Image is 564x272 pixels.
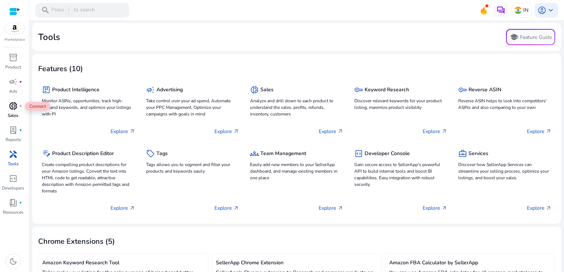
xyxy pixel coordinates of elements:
[527,204,552,212] p: Explore
[9,174,18,183] span: code_blocks
[546,205,552,211] span: arrow_outward
[42,161,135,194] p: Create compelling product descriptions for your Amazon listings. Convert the text into HTML code ...
[4,37,25,43] p: Marketplace
[458,98,552,111] p: Reverse ASIN helps to look into competitors' ASINs and also comparing to your own
[146,161,239,174] p: Tags allows you to segment and filter your products and keywords easily
[458,161,552,181] p: Discover how SellerApp Services can streamline your selling process, optimize your listings, and ...
[41,6,50,15] span: search
[9,126,18,135] span: lab_profile
[146,98,239,117] p: Take control over your ad spend, Automate your PPC Management, Optimize your campaigns with goals...
[9,257,18,266] span: dark_mode
[527,128,552,135] p: Explore
[38,65,83,73] h3: Features (10)
[111,204,135,212] p: Explore
[337,205,343,211] span: arrow_outward
[214,204,239,212] p: Explore
[42,85,51,94] span: package
[6,136,21,143] p: Reports
[9,102,18,110] span: donut_small
[250,161,343,181] p: Easily add new members to your SellerApp dashboard, and manage existing members in one place
[9,53,18,62] span: inventory_2
[8,112,18,119] p: Sales
[250,149,259,158] span: groups
[38,32,60,43] h2: Tools
[319,128,343,135] p: Explore
[9,88,17,95] p: Ads
[42,149,51,158] span: edit_note
[441,205,447,211] span: arrow_outward
[354,98,448,111] p: Discover relevant keywords for your product listing, maximize product visibility
[19,201,22,204] span: fiber_manual_record
[51,6,95,14] p: Press to search
[156,87,183,93] h5: Advertising
[250,85,259,94] span: donut_small
[19,80,22,83] span: fiber_manual_record
[469,151,488,157] h5: Services
[5,64,21,70] p: Product
[146,85,155,94] span: campaign
[66,6,72,14] span: /
[260,151,306,157] h5: Team Management
[510,33,518,41] span: school
[423,204,447,212] p: Explore
[5,23,25,34] img: amazon.svg
[42,98,135,117] p: Monitor ASINs, opportunities, track high-demand keywords, and optimize your listings with PI
[260,87,274,93] h5: Sales
[156,151,168,157] h5: Tags
[365,151,410,157] h5: Developer Console
[365,87,409,93] h5: Keyword Research
[354,161,448,188] p: Gain secure access to SellerApp's powerful API to build internal tools and boost BI capabilities....
[458,85,467,94] span: key
[337,128,343,134] span: arrow_outward
[423,128,447,135] p: Explore
[520,34,552,41] p: Feature Guide
[389,260,551,266] h5: Amazon FBA Calculator by SellerApp
[19,104,22,107] span: fiber_manual_record
[111,128,135,135] p: Explore
[214,128,239,135] p: Explore
[233,205,239,211] span: arrow_outward
[38,237,115,246] h3: Chrome Extensions (5)
[2,185,24,191] p: Developers
[458,149,467,158] span: business_center
[146,149,155,158] span: sell
[129,128,135,134] span: arrow_outward
[42,260,204,266] h5: Amazon Keyword Research Tool
[250,98,343,117] p: Analyze and drill down to each product to understand the sales, profits, refunds, inventory, cust...
[506,29,555,45] button: schoolFeature Guide
[354,85,363,94] span: key
[25,102,50,111] span: Connect
[523,4,528,16] p: IN
[129,205,135,211] span: arrow_outward
[514,7,522,14] img: in.svg
[538,6,546,15] span: account_circle
[9,150,18,159] span: handyman
[3,209,23,216] p: Resources
[9,198,18,207] span: book_4
[19,129,22,132] span: fiber_manual_record
[8,161,19,167] p: Tools
[52,151,114,157] h5: Product Description Editor
[469,87,501,93] h5: Reverse ASIN
[546,6,555,15] span: keyboard_arrow_down
[354,149,363,158] span: code_blocks
[319,204,343,212] p: Explore
[233,128,239,134] span: arrow_outward
[441,128,447,134] span: arrow_outward
[216,260,378,266] h5: SellerApp Chrome Extension
[9,77,18,86] span: campaign
[52,87,100,93] h5: Product Intelligence
[546,128,552,134] span: arrow_outward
